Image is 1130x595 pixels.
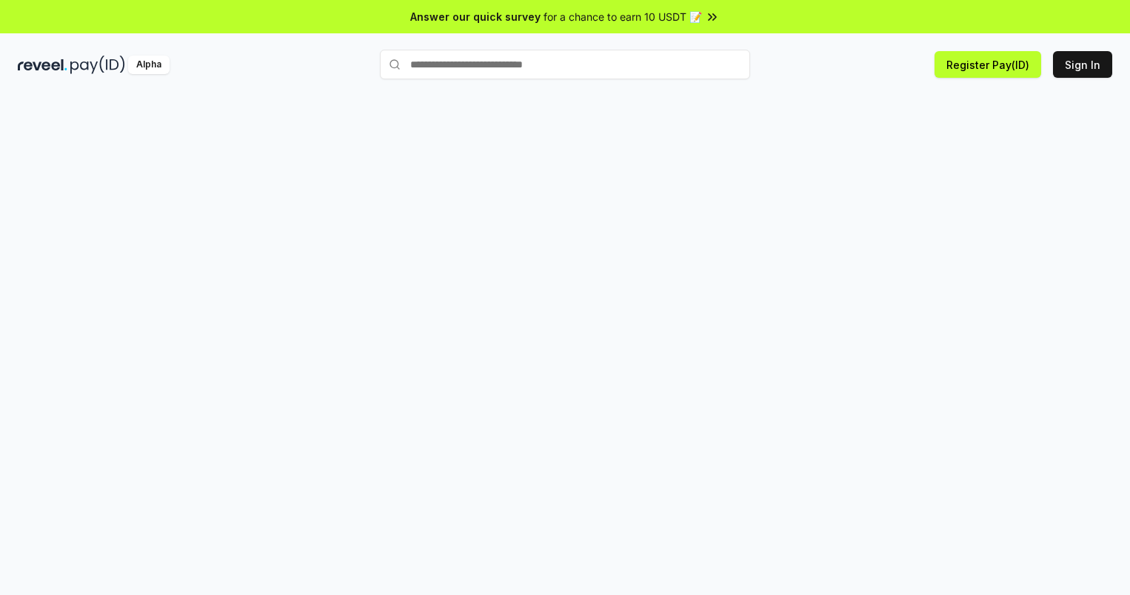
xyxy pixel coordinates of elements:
[935,51,1041,78] button: Register Pay(ID)
[410,9,541,24] span: Answer our quick survey
[544,9,702,24] span: for a chance to earn 10 USDT 📝
[128,56,170,74] div: Alpha
[18,56,67,74] img: reveel_dark
[1053,51,1112,78] button: Sign In
[70,56,125,74] img: pay_id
